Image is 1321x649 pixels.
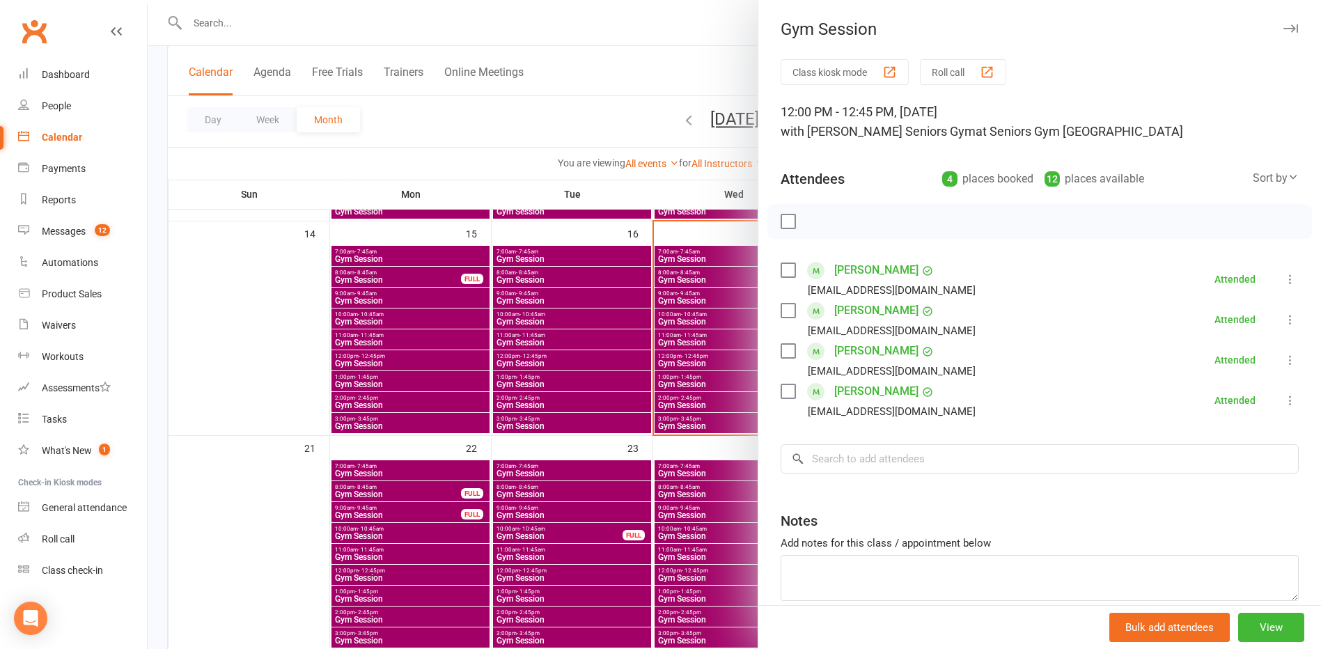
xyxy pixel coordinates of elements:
[976,124,1183,139] span: at Seniors Gym [GEOGRAPHIC_DATA]
[758,19,1321,39] div: Gym Session
[18,341,147,373] a: Workouts
[808,281,976,299] div: [EMAIL_ADDRESS][DOMAIN_NAME]
[42,194,76,205] div: Reports
[42,382,111,393] div: Assessments
[781,444,1299,474] input: Search to add attendees
[42,445,92,456] div: What's New
[42,257,98,268] div: Automations
[1109,613,1230,642] button: Bulk add attendees
[808,322,976,340] div: [EMAIL_ADDRESS][DOMAIN_NAME]
[18,310,147,341] a: Waivers
[834,299,919,322] a: [PERSON_NAME]
[920,59,1006,85] button: Roll call
[18,59,147,91] a: Dashboard
[834,380,919,402] a: [PERSON_NAME]
[1214,396,1256,405] div: Attended
[1214,355,1256,365] div: Attended
[942,171,957,187] div: 4
[18,404,147,435] a: Tasks
[18,555,147,586] a: Class kiosk mode
[17,14,52,49] a: Clubworx
[18,492,147,524] a: General attendance kiosk mode
[942,169,1033,189] div: places booked
[42,100,71,111] div: People
[18,91,147,122] a: People
[18,153,147,185] a: Payments
[1238,613,1304,642] button: View
[781,59,909,85] button: Class kiosk mode
[781,511,818,531] div: Notes
[42,320,76,331] div: Waivers
[1253,169,1299,187] div: Sort by
[1045,171,1060,187] div: 12
[808,362,976,380] div: [EMAIL_ADDRESS][DOMAIN_NAME]
[781,124,976,139] span: with [PERSON_NAME] Seniors Gym
[1214,274,1256,284] div: Attended
[42,163,86,174] div: Payments
[834,340,919,362] a: [PERSON_NAME]
[18,122,147,153] a: Calendar
[42,414,67,425] div: Tasks
[18,524,147,555] a: Roll call
[781,535,1299,552] div: Add notes for this class / appointment below
[99,444,110,455] span: 1
[1045,169,1144,189] div: places available
[42,533,75,545] div: Roll call
[18,185,147,216] a: Reports
[42,565,103,576] div: Class check-in
[42,288,102,299] div: Product Sales
[18,373,147,404] a: Assessments
[18,279,147,310] a: Product Sales
[42,132,82,143] div: Calendar
[1214,315,1256,324] div: Attended
[781,102,1299,141] div: 12:00 PM - 12:45 PM, [DATE]
[42,69,90,80] div: Dashboard
[42,351,84,362] div: Workouts
[18,247,147,279] a: Automations
[95,224,110,236] span: 12
[14,602,47,635] div: Open Intercom Messenger
[42,502,127,513] div: General attendance
[781,169,845,189] div: Attendees
[18,216,147,247] a: Messages 12
[808,402,976,421] div: [EMAIL_ADDRESS][DOMAIN_NAME]
[42,226,86,237] div: Messages
[834,259,919,281] a: [PERSON_NAME]
[18,435,147,467] a: What's New1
